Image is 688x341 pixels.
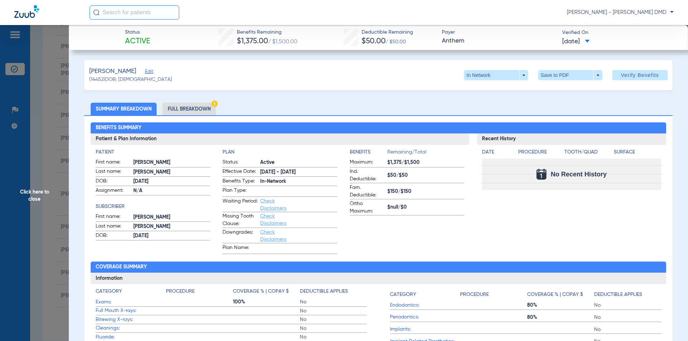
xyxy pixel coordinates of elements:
span: Last name: [96,168,131,176]
app-breakdown-title: Deductible Applies [300,288,367,298]
app-breakdown-title: Category [96,288,166,298]
h3: Information [91,273,666,284]
span: Payer [442,29,556,36]
span: No [300,316,367,323]
h4: Procedure [460,291,489,298]
span: DOB: [96,177,131,186]
span: No [300,298,367,306]
img: Hazard [211,101,218,107]
h4: Deductible Applies [300,288,348,295]
button: Save to PDF [538,70,602,80]
h4: Procedure [518,148,562,156]
span: Maximum: [350,159,385,167]
span: Effective Date: [223,168,258,176]
span: [DATE] [133,178,210,185]
app-breakdown-title: Deductible Applies [594,288,661,301]
span: No [594,302,661,309]
span: Status: [223,159,258,167]
h4: Date [482,148,512,156]
span: Edit [145,69,152,76]
app-breakdown-title: Procedure [460,288,527,301]
h2: Coverage Summary [91,262,666,273]
span: In-Network [260,178,337,185]
span: Full Mouth X-rays: [96,307,166,315]
span: $50/$50 [387,172,464,179]
span: Missing Tooth Clause: [223,213,258,228]
span: Implants: [390,326,460,333]
span: Last name: [96,223,131,231]
span: $150/$150 [387,188,464,195]
h4: Plan [223,148,337,156]
span: [PERSON_NAME] [89,67,136,76]
a: Check Disclaimers [260,199,286,211]
h2: Benefits Summary [91,122,666,134]
span: Downgrades: [223,229,258,243]
h4: Surface [614,148,661,156]
span: Benefits Type: [223,177,258,186]
h4: Coverage % | Copay $ [233,288,289,295]
li: Summary Breakdown [91,103,157,115]
h3: Patient & Plan Information [91,133,469,145]
span: 80% [527,302,594,309]
h4: Patient [96,148,210,156]
span: First name: [96,213,131,221]
span: 80% [527,314,594,321]
iframe: Chat Widget [652,307,688,341]
app-breakdown-title: Category [390,288,460,301]
span: Status [125,29,150,36]
app-breakdown-title: Tooth/Quad [564,148,612,159]
img: Zuub Logo [14,5,39,18]
h4: Category [390,291,416,298]
app-breakdown-title: Coverage % | Copay $ [527,288,594,301]
span: No [594,314,661,321]
h4: Benefits [350,148,387,156]
app-breakdown-title: Procedure [166,288,233,298]
span: Deductible Remaining [362,29,413,36]
span: [PERSON_NAME] [133,169,210,176]
img: Search Icon [93,9,100,16]
h4: Subscriber [96,203,210,210]
span: $null/$0 [387,204,464,211]
app-breakdown-title: Benefits [350,148,387,159]
button: Verify Benefits [612,70,668,80]
span: [PERSON_NAME] [133,159,210,166]
span: [DATE] [562,37,590,46]
span: Benefits Remaining [237,29,297,36]
span: $50.00 [362,38,386,45]
span: [PERSON_NAME] [133,214,210,221]
span: Ind. Deductible: [350,168,385,183]
span: Ortho Maximum: [350,200,385,215]
span: [DATE] [133,232,210,240]
span: [PERSON_NAME] [133,223,210,230]
button: In Network [464,70,528,80]
span: Active [125,36,150,47]
span: Anthem [442,36,556,45]
span: DOB: [96,232,131,240]
span: Cleanings: [96,325,166,332]
h4: Procedure [166,288,195,295]
span: [PERSON_NAME] - [PERSON_NAME] DMD [567,9,674,16]
span: Exams: [96,298,166,306]
span: No [594,326,661,333]
span: Remaining/Total [387,148,464,159]
span: No [300,333,367,341]
span: Verify Benefits [621,72,659,78]
span: Endodontics: [390,302,460,309]
a: Check Disclaimers [260,214,286,226]
span: Fluoride: [96,333,166,341]
li: Full Breakdown [163,103,216,115]
span: Bitewing X-rays: [96,316,166,323]
span: No [300,307,367,315]
span: / $1,500.00 [268,39,297,45]
h3: Recent History [477,133,666,145]
app-breakdown-title: Surface [614,148,661,159]
span: Waiting Period: [223,198,258,212]
input: Search for patients [90,5,179,20]
span: Plan Type: [223,187,258,196]
app-breakdown-title: Coverage % | Copay $ [233,288,300,298]
span: No [300,325,367,332]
